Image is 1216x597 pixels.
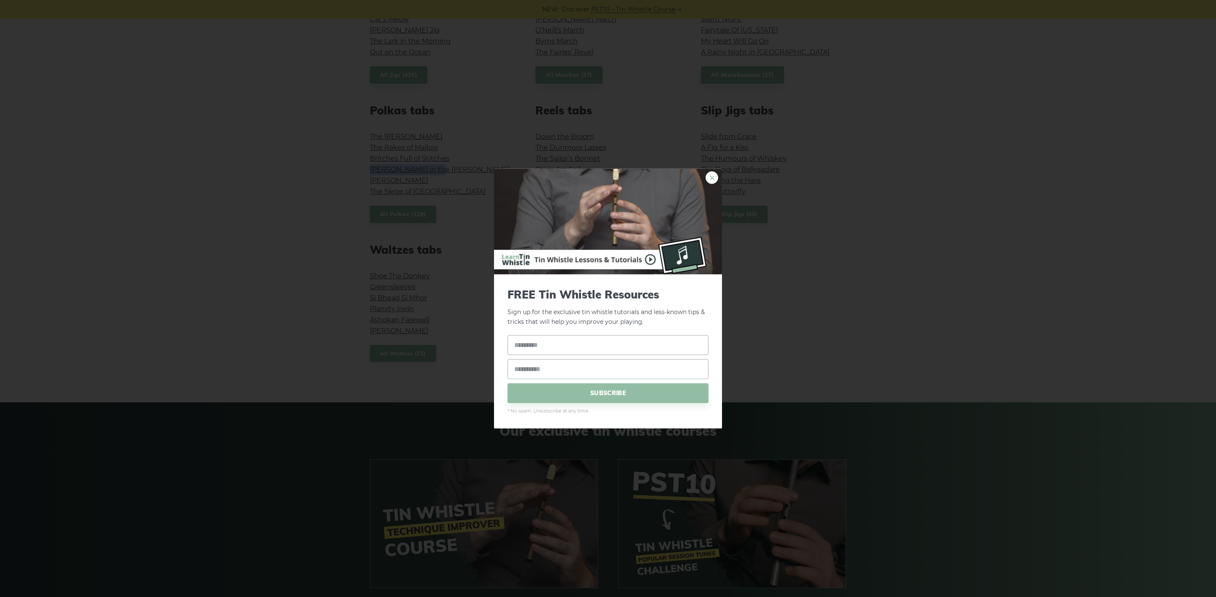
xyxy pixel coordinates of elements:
[508,288,708,327] p: Sign up for the exclusive tin whistle tutorials and less-known tips & tricks that will help you i...
[508,407,708,415] span: * No spam. Unsubscribe at any time.
[508,288,708,301] span: FREE Tin Whistle Resources
[508,383,708,403] span: SUBSCRIBE
[494,169,722,274] img: Tin Whistle Buying Guide Preview
[706,171,718,184] a: ×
